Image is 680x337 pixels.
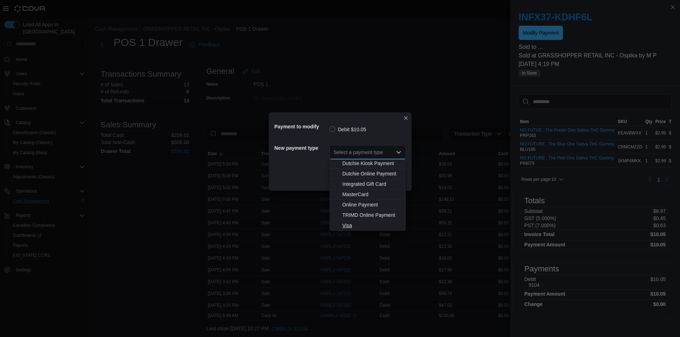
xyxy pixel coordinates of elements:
input: Accessible screen reader label [334,148,334,157]
h5: Payment to modify [274,119,328,134]
span: TRIMD Online Payment [342,211,402,219]
button: Close list of options [396,149,402,155]
span: Online Payment [342,201,402,208]
span: Visa [342,222,402,229]
button: Dutchie Kiosk Payment [329,158,406,169]
div: Choose from the following options [329,107,406,231]
button: MasterCard [329,189,406,200]
span: Dutchie Online Payment [342,170,402,177]
button: Closes this modal window [402,114,410,122]
button: Online Payment [329,200,406,210]
label: Debit $10.05 [329,125,366,134]
button: Integrated Gift Card [329,179,406,189]
button: TRIMD Online Payment [329,210,406,220]
button: Visa [329,220,406,231]
span: MasterCard [342,191,402,198]
span: Dutchie Kiosk Payment [342,160,402,167]
span: Integrated Gift Card [342,180,402,188]
button: Dutchie Online Payment [329,169,406,179]
h5: New payment type [274,141,328,155]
